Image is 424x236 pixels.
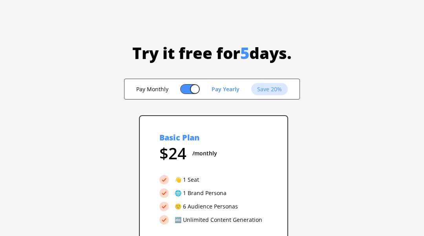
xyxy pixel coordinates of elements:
[212,86,239,92] p: Pay Yearly
[192,150,217,157] b: /monthly
[175,217,262,223] p: 🔤 Unlimited Content Generation
[175,203,238,210] p: 🙂 6 Audience Personas
[240,42,249,64] span: 5
[21,43,403,63] h1: Try it free for days.
[175,177,199,183] p: 👋 1 Seat
[257,86,282,92] p: Save 20%
[159,132,199,144] h2: Basic Plan
[175,190,227,196] p: 🌐 1 Brand Persona
[136,86,168,92] p: Pay Monthly
[159,144,186,163] h1: $ 24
